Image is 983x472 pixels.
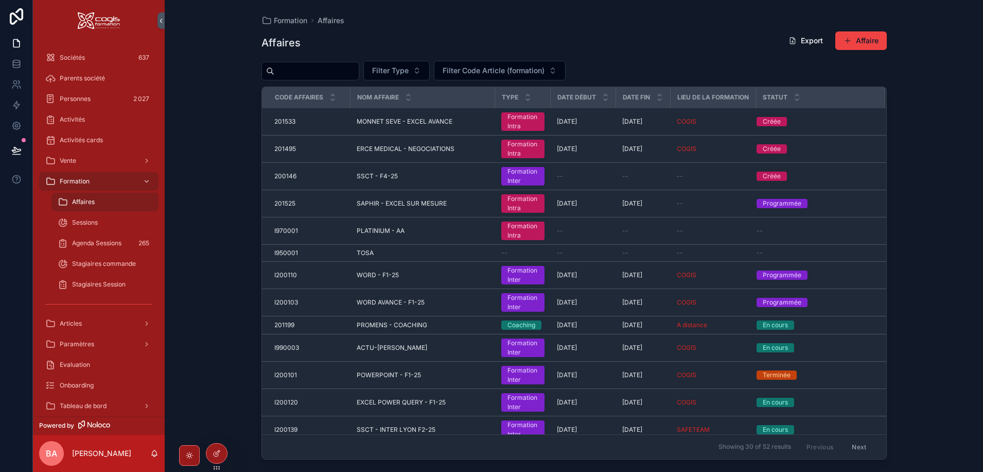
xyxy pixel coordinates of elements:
[677,271,696,279] span: COGIS
[274,15,307,26] span: Formation
[677,172,683,180] span: --
[557,249,610,257] a: --
[274,199,344,208] a: 201525
[72,239,121,247] span: Agenda Sessions
[622,145,664,153] a: [DATE]
[60,95,91,103] span: Personnes
[757,249,873,257] a: --
[557,298,577,307] span: [DATE]
[39,397,159,415] a: Tableau de bord
[622,371,664,379] a: [DATE]
[557,298,610,307] a: [DATE]
[622,344,664,352] a: [DATE]
[507,194,538,213] div: Formation Intra
[677,249,683,257] span: --
[835,31,887,50] button: Affaire
[501,420,545,439] a: Formation Inter
[39,69,159,88] a: Parents société
[757,249,763,257] span: --
[51,234,159,252] a: Agenda Sessions265
[763,93,787,102] span: Statut
[39,90,159,108] a: Personnes2 027
[557,117,577,126] span: [DATE]
[557,117,610,126] a: [DATE]
[357,93,399,102] span: Nom Affaire
[261,36,301,50] h1: Affaires
[72,218,98,227] span: Sessions
[677,344,696,352] a: COGIS
[557,321,577,329] span: [DATE]
[357,398,446,407] span: EXCEL POWER QUERY - F1-25
[501,140,545,158] a: Formation Intra
[39,356,159,374] a: Evaluation
[501,293,545,312] a: Formation Inter
[39,151,159,170] a: Vente
[357,398,489,407] a: EXCEL POWER QUERY - F1-25
[72,280,126,289] span: Stagiaires Session
[622,199,664,208] a: [DATE]
[557,344,610,352] a: [DATE]
[718,443,791,451] span: Showing 30 of 52 results
[763,425,788,434] div: En cours
[763,321,788,330] div: En cours
[39,48,159,67] a: Sociétés637
[51,213,159,232] a: Sessions
[39,422,74,430] span: Powered by
[51,255,159,273] a: Stagiaires commande
[622,371,642,379] span: [DATE]
[357,199,489,208] a: SAPHIR - EXCEL SUR MESURE
[274,199,295,208] span: 201525
[357,249,374,257] span: TOSA
[274,398,298,407] span: I200120
[274,298,298,307] span: I200103
[677,321,750,329] a: A distance
[622,398,642,407] span: [DATE]
[557,145,577,153] span: [DATE]
[757,321,873,330] a: En cours
[763,199,801,208] div: Programmée
[622,298,642,307] span: [DATE]
[357,172,398,180] span: SSCT - F4-25
[677,227,683,235] span: --
[757,271,873,280] a: Programmée
[72,260,136,268] span: Stagiaires commande
[622,172,628,180] span: --
[622,199,642,208] span: [DATE]
[274,298,344,307] a: I200103
[33,416,165,435] a: Powered by
[274,117,344,126] a: 201533
[757,227,763,235] span: --
[274,145,344,153] a: 201495
[677,371,696,379] span: COGIS
[501,393,545,412] a: Formation Inter
[501,112,545,131] a: Formation Intra
[622,426,664,434] a: [DATE]
[274,321,294,329] span: 201199
[677,271,750,279] a: COGIS
[677,298,696,307] a: COGIS
[60,402,107,410] span: Tableau de bord
[39,376,159,395] a: Onboarding
[274,344,344,352] a: I990003
[501,249,545,257] a: --
[357,117,452,126] span: MONNET SEVE - EXCEL AVANCE
[274,371,297,379] span: I200101
[507,293,538,312] div: Formation Inter
[757,298,873,307] a: Programmée
[677,93,749,102] span: Lieu de la formation
[39,172,159,191] a: Formation
[507,393,538,412] div: Formation Inter
[763,370,791,380] div: Terminée
[677,398,696,407] span: COGIS
[622,271,642,279] span: [DATE]
[46,447,57,460] span: BA
[757,227,873,235] a: --
[261,15,307,26] a: Formation
[501,167,545,186] a: Formation Inter
[507,339,538,357] div: Formation Inter
[357,371,421,379] span: POWERPOINT - F1-25
[677,249,750,257] a: --
[357,426,435,434] span: SSCT - INTER LYON F2-25
[622,426,642,434] span: [DATE]
[33,41,165,416] div: scrollable content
